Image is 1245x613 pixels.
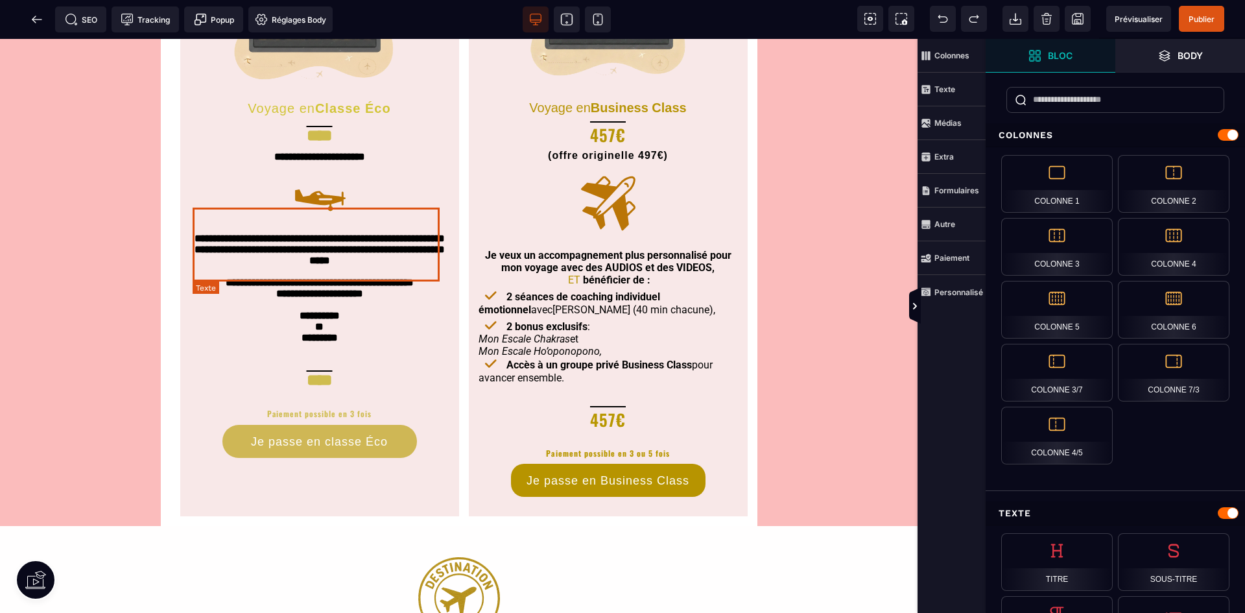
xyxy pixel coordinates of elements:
[585,6,611,32] span: Voir mobile
[1115,39,1245,73] span: Ouvrir les calques
[934,51,969,60] strong: Colonnes
[24,6,50,32] span: Retour
[934,287,983,297] strong: Personnalisé
[986,123,1245,147] div: Colonnes
[961,6,987,32] span: Rétablir
[1118,344,1229,402] div: Colonne 7/3
[986,287,999,326] span: Afficher les vues
[1048,51,1073,60] strong: Bloc
[934,118,962,128] strong: Médias
[479,306,602,319] i: Mon Escale Ho’oponopono,
[248,6,333,32] span: Favicon
[479,282,602,319] span: : et
[485,210,731,247] b: Je veux un accompagnement plus personnalisé pour mon voyage avec des AUDIOS et des VIDEOS, bénéfi...
[857,6,883,32] span: Voir les composants
[55,6,106,32] span: Métadata SEO
[934,219,955,229] strong: Autre
[1115,14,1163,24] span: Prévisualiser
[1179,6,1224,32] span: Enregistrer le contenu
[934,152,954,162] strong: Extra
[548,111,668,122] b: (offre originelle 497€)
[479,320,713,344] span: pour avancer ensemble.
[511,425,705,458] button: Je passe en Business Class
[1118,155,1229,213] div: Colonne 2
[65,13,97,26] span: SEO
[1118,281,1229,339] div: Colonne 6
[918,208,986,241] span: Autre
[918,140,986,174] span: Extra
[506,282,587,294] b: 2 bonus exclusifs
[1034,6,1060,32] span: Nettoyage
[1118,218,1229,276] div: Colonne 4
[934,84,955,94] strong: Texte
[986,501,1245,525] div: Texte
[552,265,715,277] span: [PERSON_NAME] (40 min chacune),
[288,128,351,191] img: cb7e6832efad3e898d433e88be7d3600_noun-small-plane-417645-BB7507.svg
[121,13,170,26] span: Tracking
[1001,218,1113,276] div: Colonne 3
[531,265,552,277] span: avec
[1106,6,1171,32] span: Aperçu
[918,174,986,208] span: Formulaires
[930,6,956,32] span: Défaire
[1178,51,1203,60] strong: Body
[1001,344,1113,402] div: Colonne 3/7
[1189,14,1215,24] span: Publier
[506,320,692,332] b: Accès à un groupe privé Business Class
[1001,533,1113,591] div: Titre
[184,6,243,32] span: Créer une alerte modale
[934,186,979,195] strong: Formulaires
[986,39,1115,73] span: Ouvrir les blocs
[479,252,660,276] b: 2 séances de coaching individuel émotionnel
[1001,155,1113,213] div: Colonne 1
[577,132,639,195] img: 5a442d4a8f656bbae5fc9cfc9ed2183a_noun-plane-8032710-BB7507.svg
[888,6,914,32] span: Capture d'écran
[222,386,417,419] button: Je passe en classe Éco
[1001,281,1113,339] div: Colonne 5
[918,39,986,73] span: Colonnes
[554,6,580,32] span: Voir tablette
[255,13,326,26] span: Réglages Body
[523,6,549,32] span: Voir bureau
[418,487,500,600] img: 6bc32b15c6a1abf2dae384077174aadc_LOGOT15p.png
[112,6,179,32] span: Code de suivi
[934,253,969,263] strong: Paiement
[1065,6,1091,32] span: Enregistrer
[918,275,986,309] span: Personnalisé
[1118,533,1229,591] div: Sous-titre
[479,294,570,306] i: Mon Escale Chakras
[918,241,986,275] span: Paiement
[194,13,234,26] span: Popup
[1001,407,1113,464] div: Colonne 4/5
[1002,6,1028,32] span: Importer
[918,73,986,106] span: Texte
[918,106,986,140] span: Médias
